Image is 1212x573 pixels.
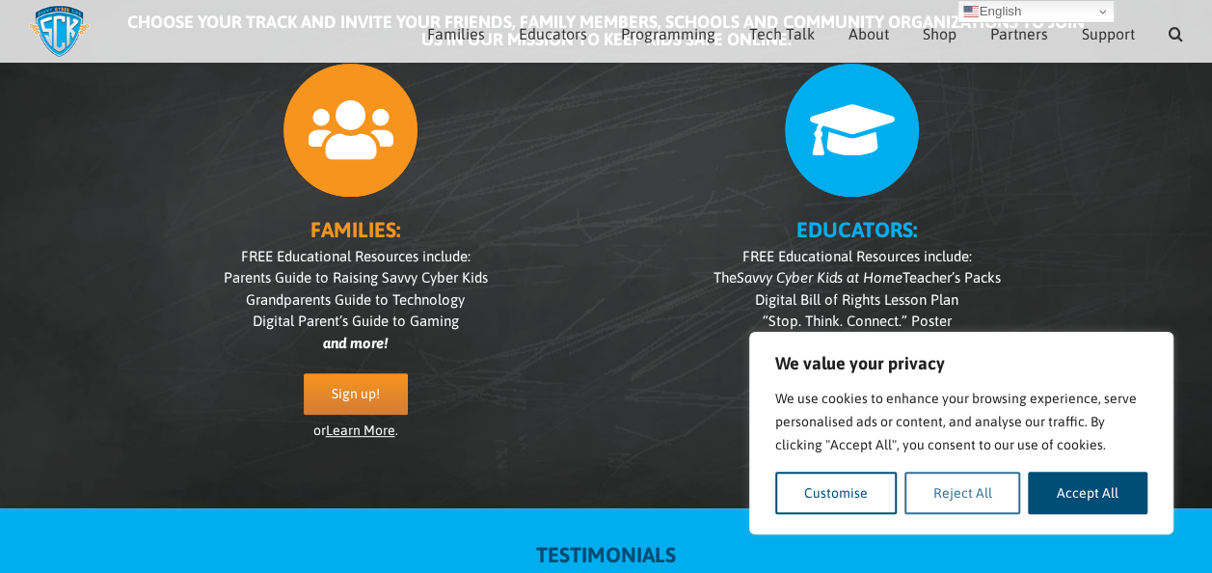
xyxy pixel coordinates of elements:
a: Learn More [326,423,395,438]
button: Customise [775,472,897,514]
span: Shop [923,26,956,41]
button: Reject All [904,472,1021,514]
strong: TESTIMONIALS [536,542,676,567]
span: Families [427,26,485,41]
p: We use cookies to enhance your browsing experience, serve personalised ads or content, and analys... [775,387,1147,456]
span: The Teacher’s Packs [714,269,1001,286]
span: FREE Educational Resources include: [241,248,471,264]
span: About [848,26,889,41]
img: Savvy Cyber Kids Logo [29,5,90,58]
a: Sign up! [304,373,408,415]
span: Sign up! [332,386,380,402]
span: FREE Educational Resources include: [742,248,972,264]
span: “Stop. Think. Connect.” Poster [763,313,952,329]
span: Digital Bill of Rights Lesson Plan [755,291,958,308]
span: Tech Talk [749,26,815,41]
span: Grandparents Guide to Technology [246,291,465,308]
button: Accept All [1028,472,1147,514]
img: en [963,4,979,19]
i: Savvy Cyber Kids at Home [737,269,902,286]
span: or . [313,423,398,438]
span: Parents Guide to Raising Savvy Cyber Kids [224,269,488,286]
span: Programming [621,26,715,41]
span: Digital Parent’s Guide to Gaming [253,313,459,329]
span: Partners [990,26,1048,41]
span: Educators [519,26,587,41]
i: and more! [323,335,388,351]
span: Support [1082,26,1135,41]
b: EDUCATORS: [796,217,917,242]
p: We value your privacy [775,352,1147,375]
b: FAMILIES: [310,217,400,242]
